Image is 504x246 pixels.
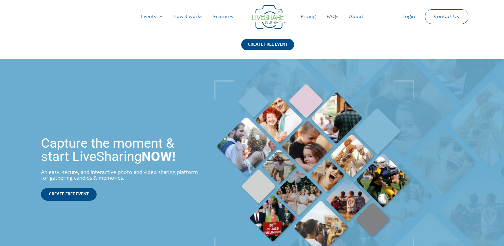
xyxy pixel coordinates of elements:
div: CREATE FREE EVENT [241,39,294,50]
a: Contact Us [429,10,464,24]
span: CREATE FREE EVENT [49,192,89,197]
div: An easy, secure, and interactive photo and video sharing platform for gathering candids & memories. [41,170,200,181]
h1: Capture the moment & start LiveSharing [41,137,200,163]
a: Login [397,6,420,27]
nav: Site Navigation [12,6,492,27]
a: Pricing [295,6,321,27]
a: About [344,6,369,27]
strong: NOW! [142,149,176,164]
a: CREATE FREE EVENT [41,188,97,201]
a: FAQs [321,6,344,27]
a: Events [136,6,168,27]
img: Group 14 | Live Photo Slideshow for Events | Create Free Events Album for Any Occasion [252,5,285,29]
a: How it works [168,6,208,27]
a: CREATE FREE EVENT [241,39,294,59]
a: Features [208,6,239,27]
